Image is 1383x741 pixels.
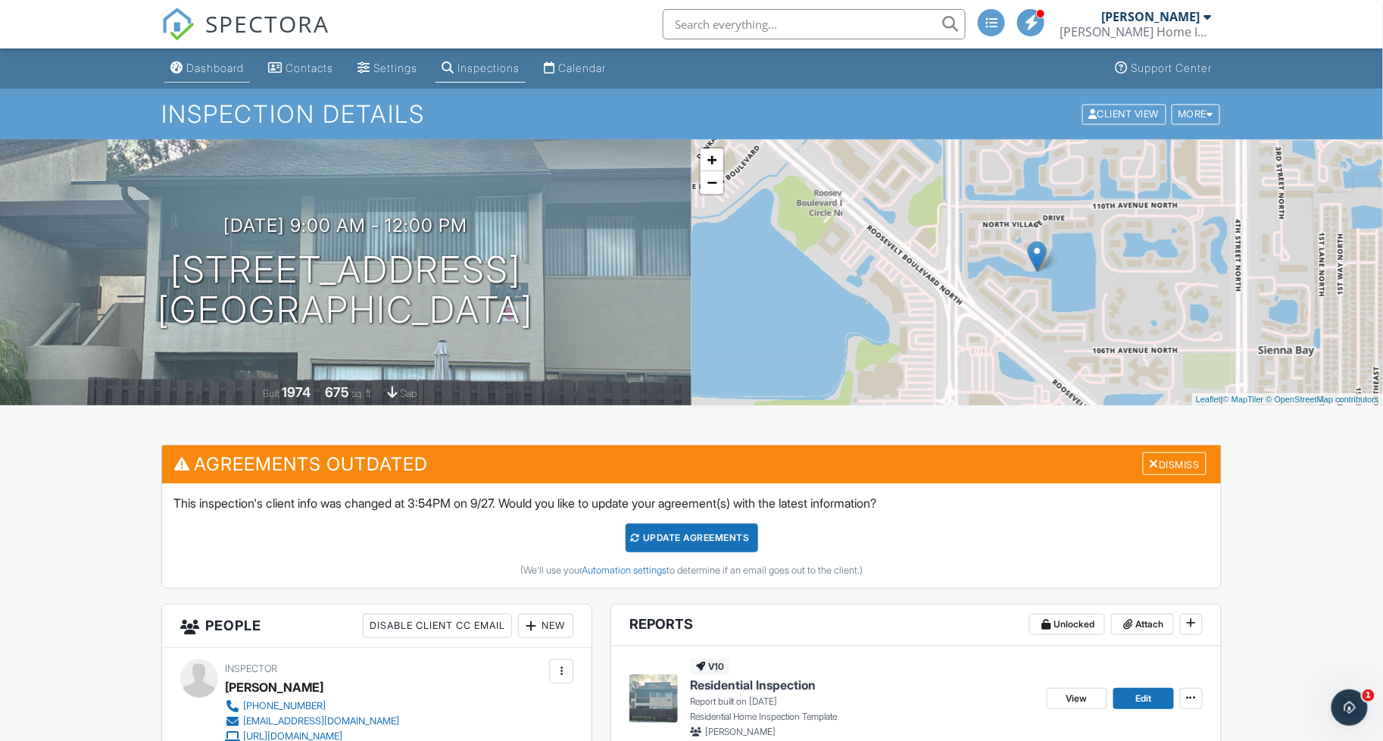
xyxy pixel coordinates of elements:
a: © OpenStreetMap contributors [1266,395,1379,404]
div: Contacts [286,61,333,74]
div: Dismiss [1143,452,1207,476]
span: Built [263,388,279,399]
span: Inspector [225,663,277,674]
div: Client View [1082,104,1166,124]
div: [PERSON_NAME] [225,676,323,699]
div: New [518,614,573,638]
a: Client View [1081,108,1170,119]
a: SPECTORA [161,20,329,52]
div: Update Agreements [626,524,758,552]
div: This inspection's client info was changed at 3:54PM on 9/27. Would you like to update your agreem... [162,483,1221,588]
span: 1 [1363,689,1375,702]
a: Automation settings [582,564,667,576]
div: 1974 [282,384,311,400]
div: More [1172,104,1221,124]
a: [PHONE_NUMBER] [225,699,399,714]
h3: Agreements Outdated [162,446,1221,483]
h1: Inspection Details [161,101,1222,127]
div: Inspections [457,61,520,74]
img: The Best Home Inspection Software - Spectora [161,8,195,41]
a: Dashboard [164,55,250,83]
a: © MapTiler [1223,395,1264,404]
h3: [DATE] 9:00 am - 12:00 pm [224,215,468,236]
a: Settings [351,55,423,83]
div: Settings [373,61,417,74]
div: [PERSON_NAME] [1102,9,1200,24]
div: 675 [325,384,349,400]
span: sq. ft. [351,388,373,399]
span: SPECTORA [205,8,329,39]
div: (We'll use your to determine if an email goes out to the client.) [173,564,1210,577]
a: Zoom out [701,171,723,194]
span: slab [400,388,417,399]
a: Contacts [262,55,339,83]
h1: [STREET_ADDRESS] [GEOGRAPHIC_DATA] [158,250,534,330]
a: Inspections [436,55,526,83]
h3: People [162,605,592,648]
div: Dashboard [186,61,244,74]
a: [EMAIL_ADDRESS][DOMAIN_NAME] [225,714,399,729]
a: Zoom in [701,149,723,171]
a: Support Center [1110,55,1219,83]
input: Search everything... [663,9,966,39]
div: Support Center [1132,61,1213,74]
a: Calendar [538,55,612,83]
a: Leaflet [1196,395,1221,404]
div: | [1192,393,1383,406]
iframe: Intercom live chat [1331,689,1368,726]
div: Calendar [558,61,606,74]
div: [PHONE_NUMBER] [243,700,326,712]
div: Cooper Home Inspections, LLC [1060,24,1212,39]
div: Disable Client CC Email [363,614,512,638]
div: [EMAIL_ADDRESS][DOMAIN_NAME] [243,715,399,727]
